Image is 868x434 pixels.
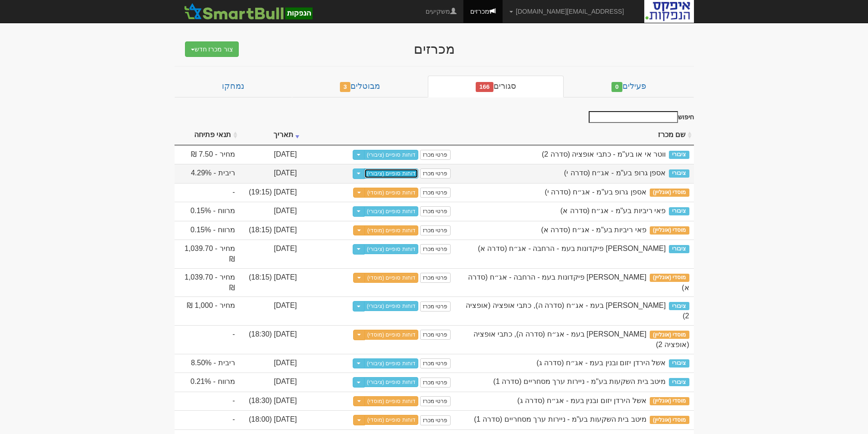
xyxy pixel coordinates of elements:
[175,392,240,411] td: -
[650,331,689,339] span: מוסדי (אונליין)
[364,358,418,368] a: דוחות סופיים (ציבורי)
[240,125,302,145] th: תאריך : activate to sort column ascending
[474,415,647,423] span: מיטב בית השקעות בע"מ - ניירות ערך מסחריים (סדרה 1)
[420,188,450,198] a: פרטי מכרז
[240,240,302,268] td: [DATE]
[478,245,666,252] span: פאי פלוס פיקדונות בעמ - הרחבה - אג״ח (סדרה א)
[175,410,240,429] td: -
[175,268,240,297] td: מחיר - 1,039.70 ₪
[473,330,689,348] span: לוינסקי עופר בעמ - אג״ח (סדרה ה), כתבי אופציה (אופציה 2)
[420,206,450,216] a: פרטי מכרז
[650,226,689,235] span: מוסדי (אונליין)
[175,145,240,164] td: מחיר - 7.50 ₪
[669,151,689,159] span: ציבורי
[240,164,302,183] td: [DATE]
[542,150,666,158] span: ווטר אי או בע"מ - כתבי אופציה (סדרה 2)
[420,396,450,406] a: פרטי מכרז
[564,76,693,97] a: פעילים
[240,145,302,164] td: [DATE]
[468,273,689,291] span: פאי פלוס פיקדונות בעמ - הרחבה - אג״ח (סדרה א)
[257,41,612,56] div: מכרזים
[175,202,240,221] td: מרווח - 0.15%
[240,354,302,373] td: [DATE]
[420,378,450,388] a: פרטי מכרז
[175,221,240,240] td: מרווח - 0.15%
[669,302,689,310] span: ציבורי
[650,416,689,424] span: מוסדי (אונליין)
[365,188,418,198] a: דוחות סופיים (מוסדי)
[420,150,450,160] a: פרטי מכרז
[175,164,240,183] td: ריבית - 4.29%
[541,226,646,234] span: פאי ריביות בע"מ - אג״ח (סדרה א)
[517,397,647,404] span: אשל הירדן יזום ובנין בעמ - אג״ח (סדרה ג)
[420,415,450,425] a: פרטי מכרז
[240,392,302,411] td: [DATE] (18:30)
[175,296,240,325] td: מחיר - 1,000 ₪
[420,301,450,311] a: פרטי מכרז
[175,354,240,373] td: ריבית - 8.50%
[669,359,689,368] span: ציבורי
[669,207,689,215] span: ציבורי
[560,207,666,214] span: פאי ריביות בע"מ - אג״ח (סדרה א)
[175,183,240,202] td: -
[175,373,240,392] td: מרווח - 0.21%
[175,76,292,97] a: נמחקו
[175,325,240,354] td: -
[364,377,418,387] a: דוחות סופיים (ציבורי)
[292,76,428,97] a: מבוטלים
[240,183,302,202] td: [DATE] (19:15)
[650,189,689,197] span: מוסדי (אונליין)
[181,2,315,20] img: SmartBull Logo
[466,301,689,320] span: לוינסקי עופר בעמ - אג״ח (סדרה ה), כתבי אופציה (אופציה 2)
[240,325,302,354] td: [DATE] (18:30)
[365,396,418,406] a: דוחות סופיים (מוסדי)
[185,41,239,57] button: צור מכרז חדש
[650,397,689,405] span: מוסדי (אונליין)
[364,244,418,254] a: דוחות סופיים (ציבורי)
[364,150,418,160] a: דוחות סופיים (ציבורי)
[476,82,493,92] span: 166
[175,240,240,268] td: מחיר - 1,039.70 ₪
[420,358,450,368] a: פרטי מכרז
[611,82,622,92] span: 0
[240,268,302,297] td: [DATE] (18:15)
[669,245,689,253] span: ציבורי
[240,410,302,429] td: [DATE] (18:00)
[364,206,418,216] a: דוחות סופיים (ציבורי)
[364,301,418,311] a: דוחות סופיים (ציבורי)
[669,169,689,178] span: ציבורי
[420,168,450,179] a: פרטי מכרז
[544,188,646,196] span: אספן גרופ בע"מ - אג״ח (סדרה י)
[420,330,450,340] a: פרטי מכרז
[240,221,302,240] td: [DATE] (18:15)
[650,274,689,282] span: מוסדי (אונליין)
[365,225,418,235] a: דוחות סופיים (מוסדי)
[364,168,418,179] a: דוחות סופיים (ציבורי)
[669,378,689,386] span: ציבורי
[365,273,418,283] a: דוחות סופיים (מוסדי)
[589,111,678,123] input: חיפוש
[537,359,666,367] span: אשל הירדן יזום ובנין בעמ - אג״ח (סדרה ג)
[586,111,694,123] label: חיפוש
[428,76,564,97] a: סגורים
[365,415,418,425] a: דוחות סופיים (מוסדי)
[240,373,302,392] td: [DATE]
[420,273,450,283] a: פרטי מכרז
[455,125,694,145] th: שם מכרז : activate to sort column ascending
[175,125,240,145] th: תנאי פתיחה : activate to sort column ascending
[493,378,666,385] span: מיטב בית השקעות בע"מ - ניירות ערך מסחריים (סדרה 1)
[340,82,351,92] span: 3
[420,244,450,254] a: פרטי מכרז
[240,202,302,221] td: [DATE]
[240,296,302,325] td: [DATE]
[365,330,418,340] a: דוחות סופיים (מוסדי)
[564,169,666,177] span: אספן גרופ בע"מ - אג״ח (סדרה י)
[420,225,450,235] a: פרטי מכרז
